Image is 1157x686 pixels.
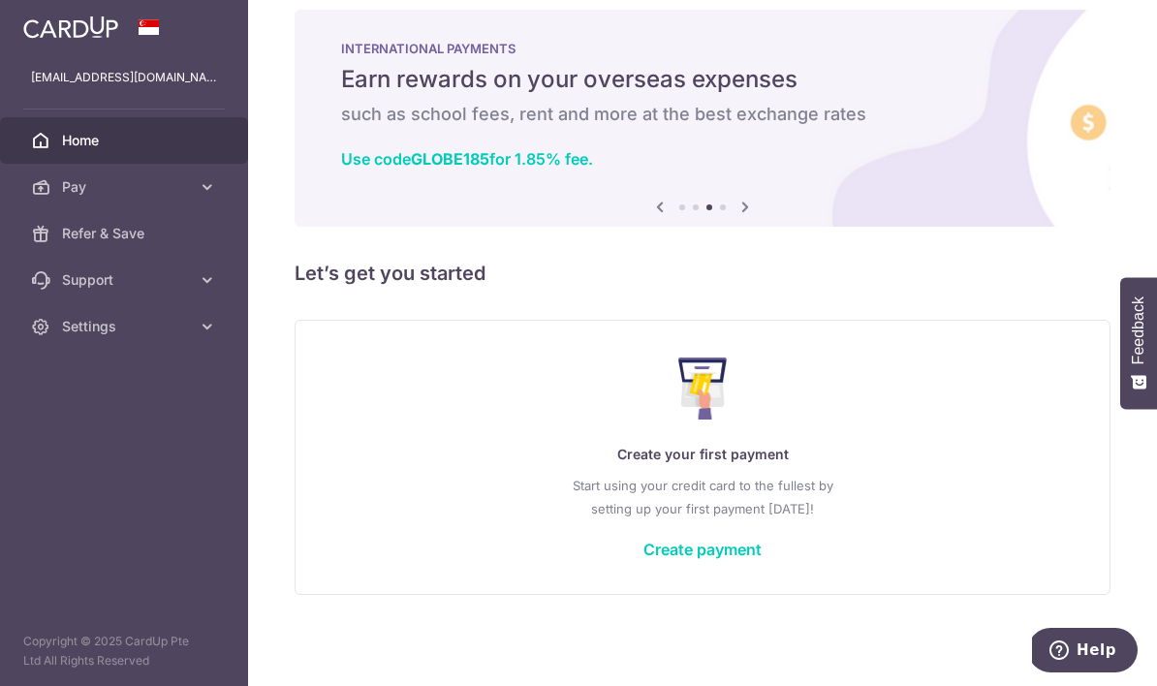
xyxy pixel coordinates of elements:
p: INTERNATIONAL PAYMENTS [341,41,1064,56]
span: Feedback [1130,296,1147,364]
span: Pay [62,177,190,197]
h5: Earn rewards on your overseas expenses [341,64,1064,95]
span: Settings [62,317,190,336]
b: GLOBE185 [411,149,489,169]
a: Create payment [643,540,762,559]
iframe: Opens a widget where you can find more information [1032,628,1138,676]
a: Use codeGLOBE185for 1.85% fee. [341,149,593,169]
h6: such as school fees, rent and more at the best exchange rates [341,103,1064,126]
p: Create your first payment [334,443,1071,466]
span: Refer & Save [62,224,190,243]
span: Home [62,131,190,150]
span: Support [62,270,190,290]
h5: Let’s get you started [295,258,1110,289]
p: [EMAIL_ADDRESS][DOMAIN_NAME] [31,68,217,87]
button: Feedback - Show survey [1120,277,1157,409]
img: International Payment Banner [295,10,1110,227]
img: CardUp [23,16,118,39]
img: Make Payment [678,358,728,420]
p: Start using your credit card to the fullest by setting up your first payment [DATE]! [334,474,1071,520]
